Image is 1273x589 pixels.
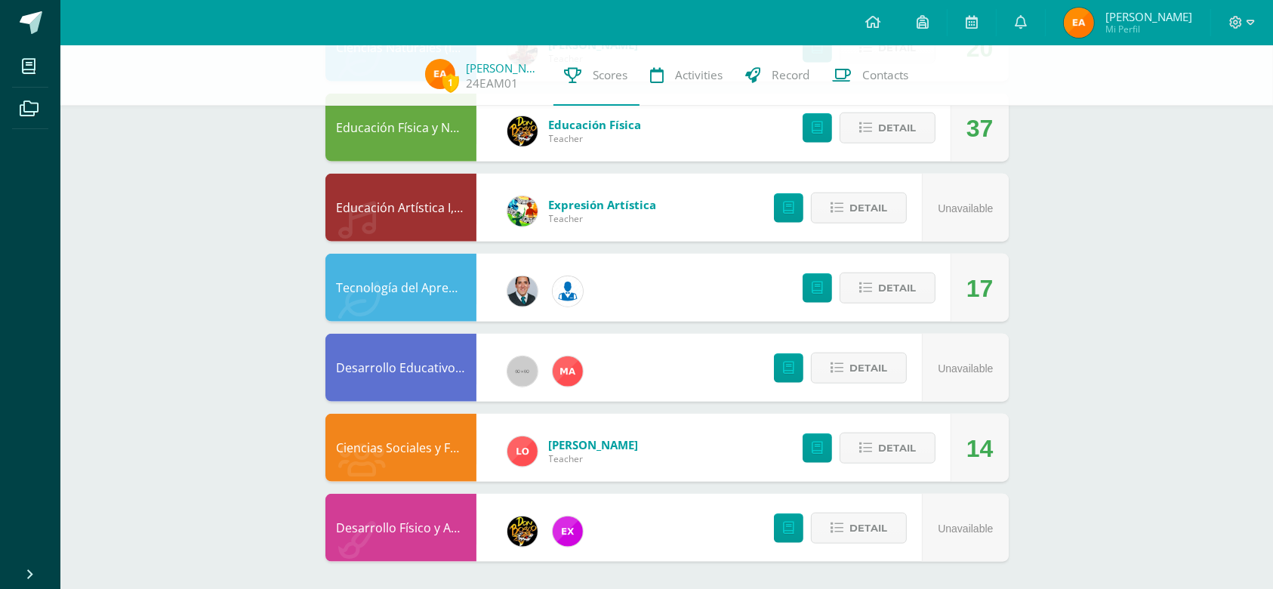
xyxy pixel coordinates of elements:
span: [PERSON_NAME] [1105,9,1192,24]
span: Expresión Artística [549,197,657,212]
span: Activities [676,67,723,83]
span: Teacher [549,132,642,145]
img: ce84f7dabd80ed5f5aa83b4480291ac6.png [553,517,583,547]
button: Detail [840,273,935,304]
span: Detail [849,194,887,222]
div: Tecnología del Aprendizaje y la Comunicación (Informática) [325,254,476,322]
span: Detail [849,354,887,382]
div: Desarrollo Físico y Artístico (Extracurricular) [325,494,476,562]
div: Educación Artística I, Música y Danza [325,174,476,242]
span: Detail [878,434,916,462]
span: [PERSON_NAME] [549,437,639,452]
img: 2306758994b507d40baaa54be1d4aa7e.png [507,276,538,307]
img: 531b537be6c0506e1c2bbbf9d7512833.png [425,59,455,89]
a: Activities [640,45,735,106]
button: Detail [811,353,907,384]
span: Detail [878,274,916,302]
div: Educación Física y Natación [325,94,476,162]
img: 531b537be6c0506e1c2bbbf9d7512833.png [1064,8,1094,38]
span: Contacts [863,67,909,83]
span: Detail [849,514,887,542]
span: Mi Perfil [1105,23,1192,35]
img: 60x60 [507,356,538,387]
img: 59290ed508a7c2aec46e59874efad3b5.png [507,436,538,467]
img: eda3c0d1caa5ac1a520cf0290d7c6ae4.png [507,116,538,146]
span: Unavailable [938,523,993,535]
span: Educación Física [549,117,642,132]
a: Scores [553,45,640,106]
div: Ciencias Sociales y Formación Ciudadana e Interculturalidad [325,414,476,482]
img: 159e24a6ecedfdf8f489544946a573f0.png [507,196,538,227]
img: 0fd6451cf16eae051bb176b5d8bc5f11.png [553,356,583,387]
a: Record [735,45,821,106]
div: 14 [966,415,994,483]
span: Unavailable [938,202,993,214]
a: [PERSON_NAME] [467,60,542,76]
img: 6ed6846fa57649245178fca9fc9a58dd.png [553,276,583,307]
span: 1 [442,73,459,92]
img: 21dcd0747afb1b787494880446b9b401.png [507,517,538,547]
button: Detail [811,513,907,544]
span: Teacher [549,212,657,225]
a: 24EAM01 [467,76,519,91]
span: Teacher [549,452,639,465]
button: Detail [811,193,907,224]
button: Detail [840,433,935,464]
span: Scores [593,67,628,83]
div: 17 [966,254,994,322]
span: Unavailable [938,362,993,375]
a: Contacts [821,45,920,106]
button: Detail [840,113,935,143]
span: Record [772,67,810,83]
div: Desarrollo Educativo y Proyecto de Vida [325,334,476,402]
span: Detail [878,114,916,142]
div: 37 [966,94,994,162]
